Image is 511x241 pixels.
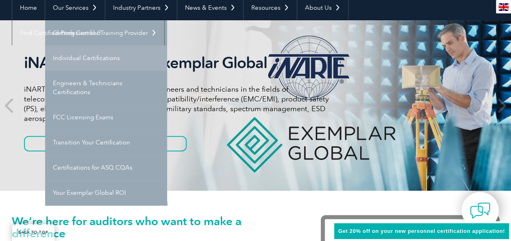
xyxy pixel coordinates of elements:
img: en [498,3,509,11]
img: contact-chat.png [470,200,490,221]
a: BACK TO TOP [12,224,54,241]
a: Transition Your Certification [45,130,167,155]
span: Get 20% off on your new personnel certification application! [338,228,505,234]
a: FCC Licensing Exams [45,105,167,130]
h2: iNARTE is a Part of Exemplar Global [24,54,329,72]
a: Individual Certifications [45,45,167,71]
a: Get to know more about iNARTE [24,136,187,151]
a: Certifications for ASQ CQAs [45,155,167,180]
a: Your Exemplar Global ROI [45,180,167,205]
p: iNARTE certifications are for qualified engineers and technicians in the fields of telecommunicat... [24,84,329,123]
a: Find Certified Professional / Training Provider [12,20,164,45]
h1: We’re here for auditors who want to make a difference [12,215,296,239]
a: Engineers & Technicians Certifications [45,71,167,105]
